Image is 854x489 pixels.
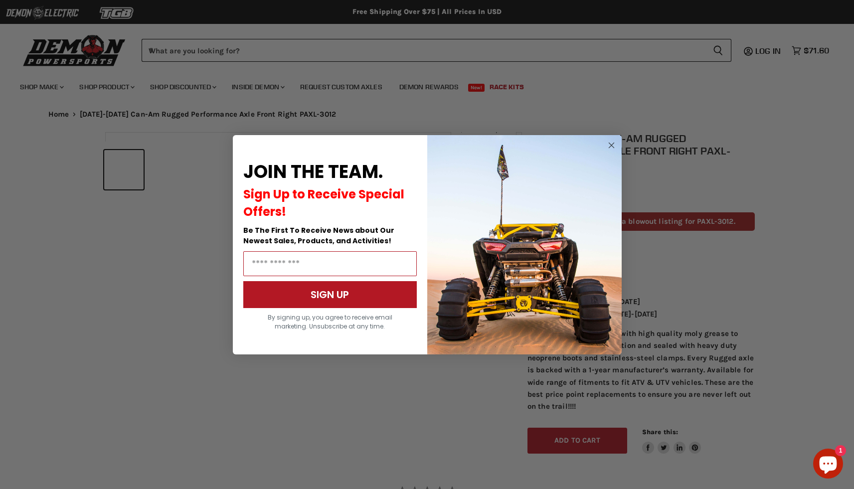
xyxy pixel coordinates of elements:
span: Sign Up to Receive Special Offers! [243,186,404,220]
span: Be The First To Receive News about Our Newest Sales, Products, and Activities! [243,225,394,246]
inbox-online-store-chat: Shopify online store chat [810,449,846,481]
span: By signing up, you agree to receive email marketing. Unsubscribe at any time. [268,313,392,330]
button: Close dialog [605,139,618,152]
img: a9095488-b6e7-41ba-879d-588abfab540b.jpeg [427,135,622,354]
button: SIGN UP [243,281,417,308]
input: Email Address [243,251,417,276]
span: JOIN THE TEAM. [243,159,383,184]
